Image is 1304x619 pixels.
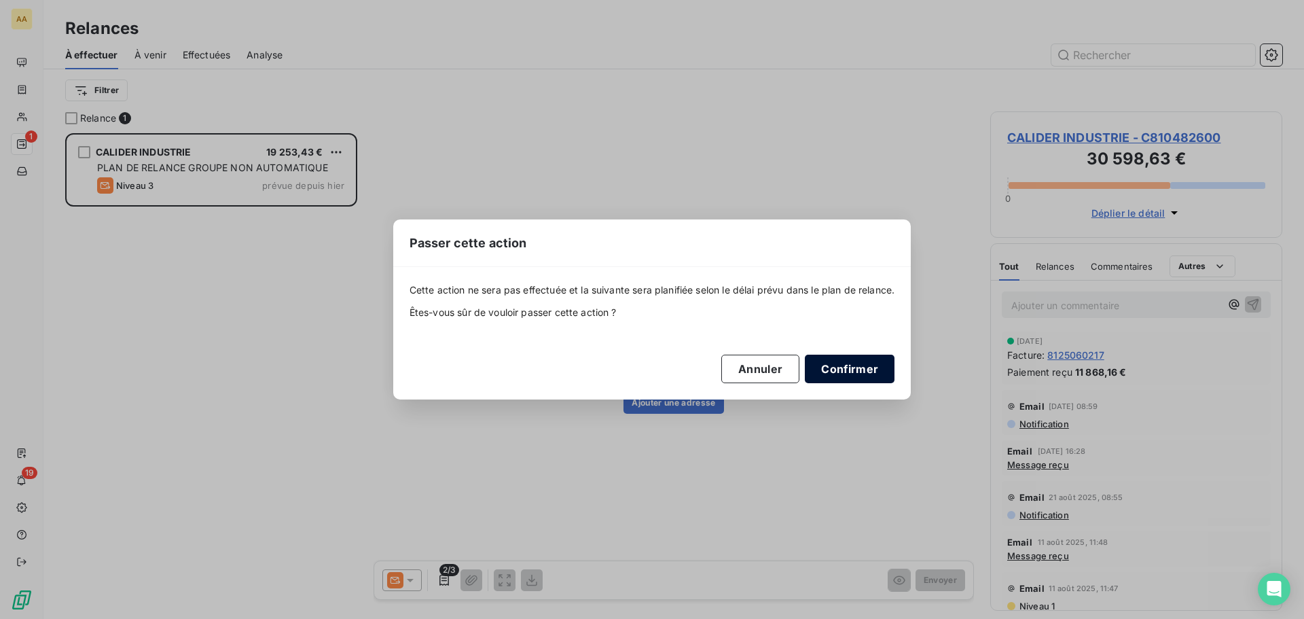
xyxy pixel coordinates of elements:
div: Open Intercom Messenger [1258,573,1290,605]
span: Cette action ne sera pas effectuée et la suivante sera planifiée selon le délai prévu dans le pla... [410,283,895,297]
span: Passer cette action [410,234,527,252]
span: Êtes-vous sûr de vouloir passer cette action ? [410,306,895,319]
button: Annuler [721,355,799,383]
button: Confirmer [805,355,894,383]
